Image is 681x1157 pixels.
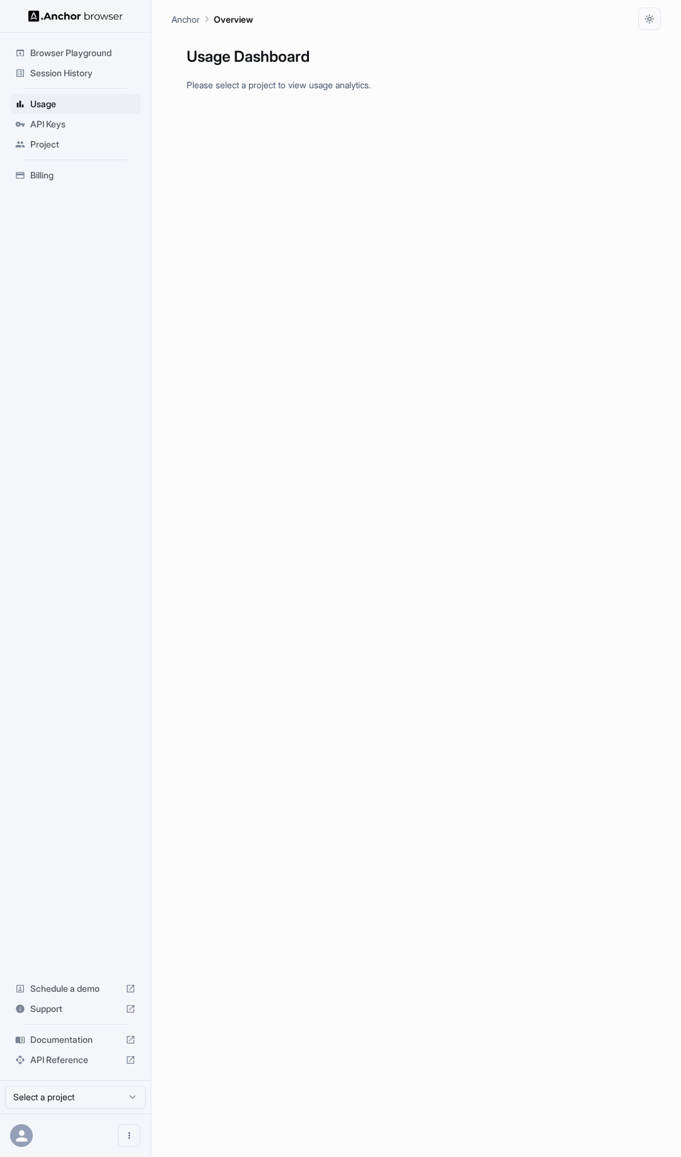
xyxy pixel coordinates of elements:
span: API Keys [30,118,136,131]
div: API Reference [10,1050,141,1070]
div: API Keys [10,114,141,134]
div: Schedule a demo [10,979,141,999]
h4: Usage Dashboard [187,45,646,68]
div: Browser Playground [10,43,141,63]
div: Session History [10,63,141,83]
div: Billing [10,165,141,185]
span: Support [30,1003,120,1015]
div: Usage [10,94,141,114]
span: Session History [30,67,136,79]
p: Please select a project to view usage analytics. [187,78,646,91]
span: API Reference [30,1054,120,1066]
p: Overview [214,13,253,26]
button: Open menu [118,1124,141,1147]
span: Schedule a demo [30,982,120,995]
div: Documentation [10,1030,141,1050]
span: Billing [30,169,136,182]
div: Support [10,999,141,1019]
span: Usage [30,98,136,110]
img: Anchor Logo [28,10,123,22]
nav: breadcrumb [172,12,253,26]
p: Anchor [172,13,200,26]
span: Project [30,138,136,151]
span: Documentation [30,1033,120,1046]
span: Browser Playground [30,47,136,59]
div: Project [10,134,141,154]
